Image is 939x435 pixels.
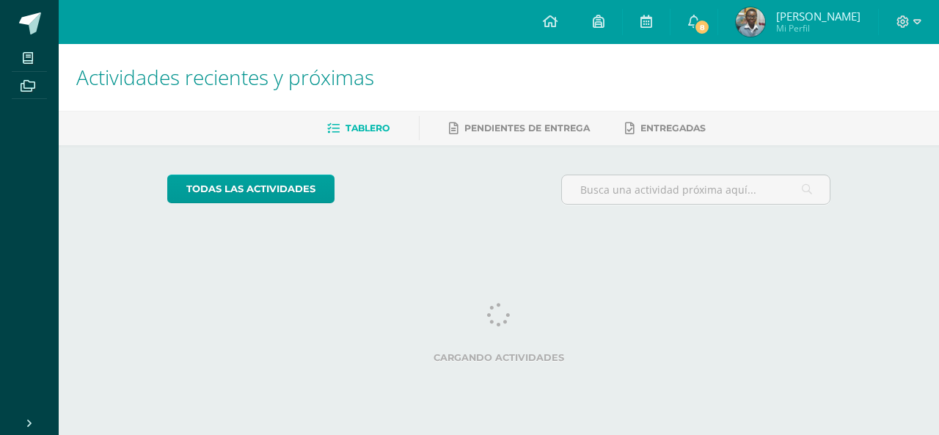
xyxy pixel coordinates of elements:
a: Entregadas [625,117,706,140]
span: Mi Perfil [776,22,861,34]
span: Actividades recientes y próximas [76,63,374,91]
a: todas las Actividades [167,175,335,203]
a: Tablero [327,117,390,140]
label: Cargando actividades [167,352,831,363]
span: Tablero [346,123,390,134]
span: 8 [694,19,710,35]
input: Busca una actividad próxima aquí... [562,175,830,204]
a: Pendientes de entrega [449,117,590,140]
span: Entregadas [640,123,706,134]
span: [PERSON_NAME] [776,9,861,23]
img: 68d853dc98f1f1af4b37f6310fc34bca.png [736,7,765,37]
span: Pendientes de entrega [464,123,590,134]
